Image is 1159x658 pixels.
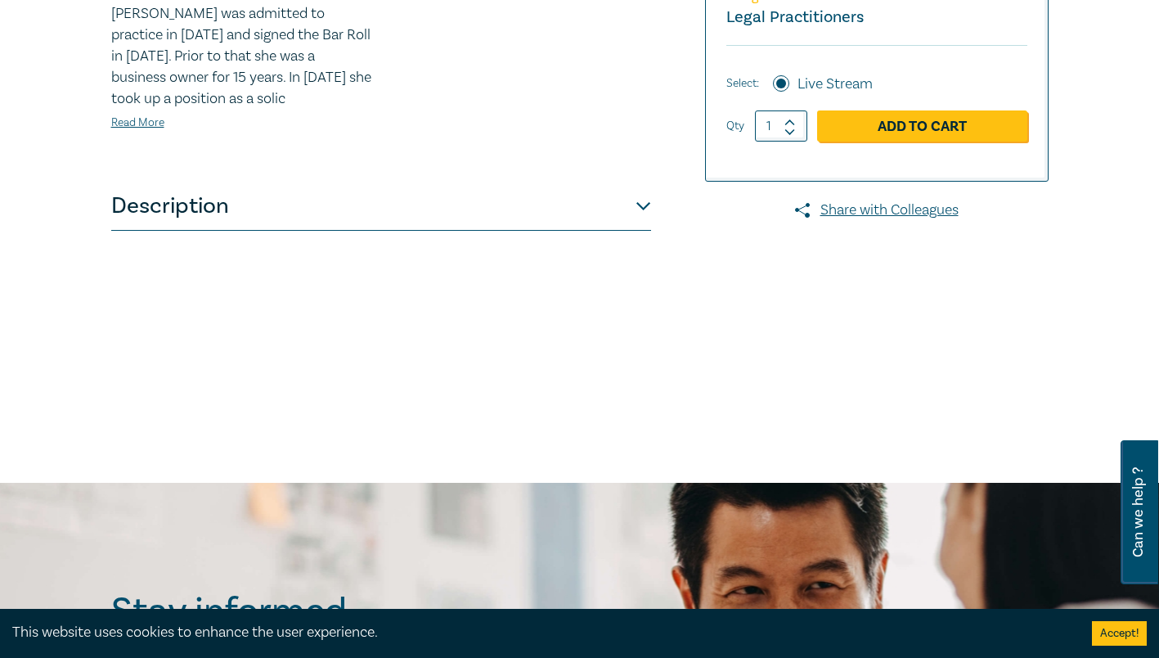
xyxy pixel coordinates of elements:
[1130,450,1146,575] span: Can we help ?
[1092,621,1147,646] button: Accept cookies
[726,74,759,92] span: Select:
[817,110,1027,142] a: Add to Cart
[726,117,744,135] label: Qty
[111,3,371,110] p: [PERSON_NAME] was admitted to practice in [DATE] and signed the Bar Roll in [DATE]. Prior to that...
[111,590,497,633] h2: Stay informed.
[705,200,1049,221] a: Share with Colleagues
[797,74,873,95] label: Live Stream
[111,115,164,130] a: Read More
[111,182,651,231] button: Description
[12,622,1067,643] div: This website uses cookies to enhance the user experience.
[755,110,807,142] input: 1
[726,7,864,28] small: Legal Practitioners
